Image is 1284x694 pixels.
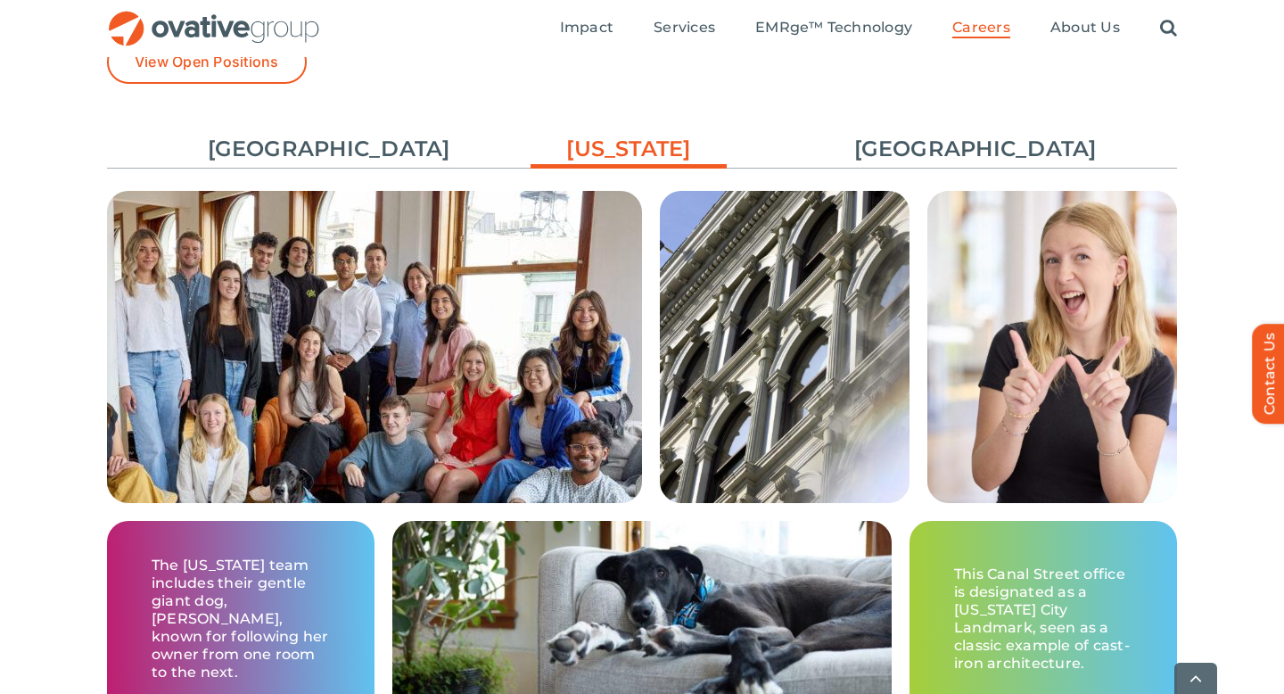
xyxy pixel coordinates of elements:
[952,19,1010,38] a: Careers
[654,19,715,38] a: Services
[927,191,1177,503] img: Careers – New York Grid 3
[135,54,279,70] span: View Open Positions
[560,19,613,38] a: Impact
[560,19,613,37] span: Impact
[952,19,1010,37] span: Careers
[107,40,307,84] a: View Open Positions
[755,19,912,38] a: EMRge™ Technology
[1050,19,1120,37] span: About Us
[152,557,330,682] p: The [US_STATE] team includes their gentle giant dog, [PERSON_NAME], known for following her owner...
[208,134,404,164] a: [GEOGRAPHIC_DATA]
[1160,19,1177,38] a: Search
[954,566,1132,673] p: This Canal Street office is designated as a [US_STATE] City Landmark, seen as a classic example o...
[107,125,1177,173] ul: Post Filters
[107,191,642,608] img: Careers – New York Grid 1
[660,191,909,503] img: Careers – New York Grid 2
[654,19,715,37] span: Services
[531,134,727,173] a: [US_STATE]
[1050,19,1120,38] a: About Us
[854,134,1050,164] a: [GEOGRAPHIC_DATA]
[755,19,912,37] span: EMRge™ Technology
[107,9,321,26] a: OG_Full_horizontal_RGB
